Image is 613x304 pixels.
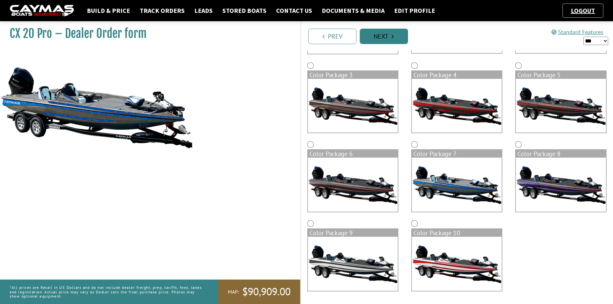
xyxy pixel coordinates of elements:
[308,150,398,158] div: Color Package 6
[136,6,188,15] a: Track Orders
[516,71,606,79] div: Color Package 5
[308,237,398,291] img: color_package_330.png
[552,28,603,36] a: Standard Features
[319,6,388,15] a: Documents & Media
[308,158,398,212] img: color_package_327.png
[308,29,357,44] a: Prev
[308,229,398,237] div: Color Package 9
[84,6,133,15] a: Build & Price
[391,6,438,15] a: Edit Profile
[412,79,502,133] img: color_package_325.png
[10,5,74,17] img: caymas-dealer-connect-2ed40d3bc7270c1d8d7ffb4b79bf05adc795679939227970def78ec6f6c03838.gif
[273,6,315,15] a: Contact Us
[219,6,270,15] a: Stored Boats
[516,79,606,133] img: color_package_326.png
[516,158,606,212] img: color_package_329.png
[412,229,502,237] div: Color Package 10
[10,282,204,301] p: *All prices are Retail in US Dollars and do not include dealer freight, prep, tariffs, fees, taxe...
[308,71,398,79] div: Color Package 3
[191,6,216,15] a: Leads
[516,150,606,158] div: Color Package 8
[228,289,239,295] span: MAP:
[308,79,398,133] img: color_package_324.png
[412,158,502,212] img: color_package_328.png
[568,6,598,14] a: Logout
[412,71,502,79] div: Color Package 4
[218,280,300,304] a: MAP:$90,909.00
[412,237,502,291] img: color_package_331.png
[242,285,291,299] span: $90,909.00
[10,26,284,41] h1: CX 20 Pro – Dealer Order form
[412,150,502,158] div: Color Package 7
[360,29,408,44] a: Next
